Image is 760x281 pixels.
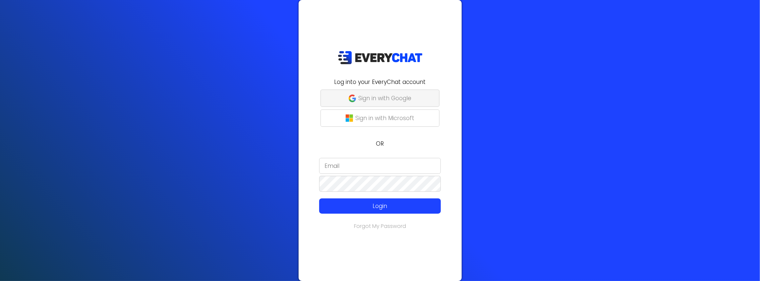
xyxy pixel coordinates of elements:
button: Sign in with Google [321,90,439,107]
button: Login [319,198,441,214]
h2: Log into your EveryChat account [303,78,458,86]
input: Email [319,158,441,174]
img: google-g.png [349,95,356,102]
img: microsoft-logo.png [346,114,353,122]
a: Forgot My Password [354,222,406,230]
p: OR [303,139,458,148]
p: Sign in with Google [359,94,412,103]
p: Login [331,202,429,210]
p: Sign in with Microsoft [356,114,415,122]
img: EveryChat_logo_dark.png [338,51,423,64]
button: Sign in with Microsoft [321,109,439,127]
